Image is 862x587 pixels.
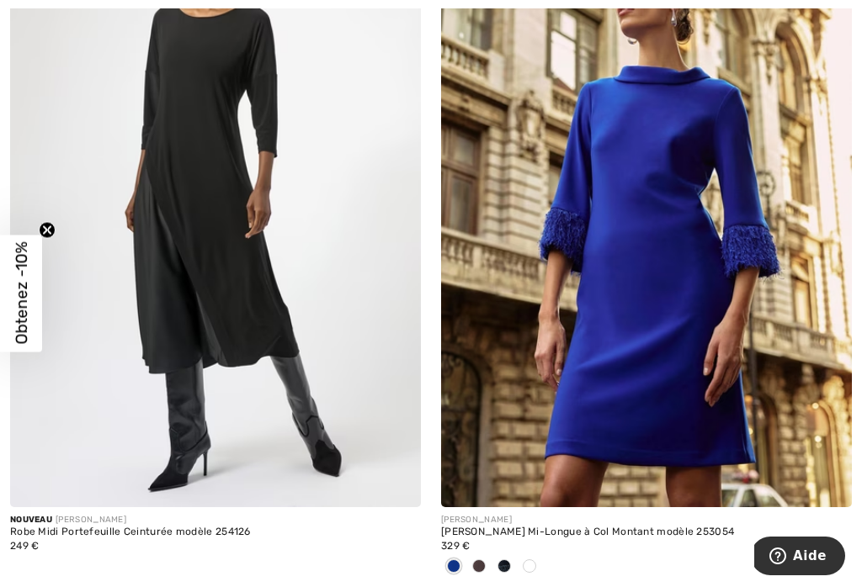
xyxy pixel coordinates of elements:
div: Robe Midi Portefeuille Ceinturée modèle 254126 [10,526,421,538]
div: Mocha [466,553,492,581]
div: Midnight Blue [492,553,517,581]
div: Royal Sapphire 163 [441,553,466,581]
div: [PERSON_NAME] [441,514,852,526]
span: 249 € [10,540,40,552]
div: [PERSON_NAME] Mi-Longue à Col Montant modèle 253054 [441,526,852,538]
iframe: Ouvre un widget dans lequel vous pouvez trouver plus d’informations [754,537,845,579]
span: Nouveau [10,515,52,525]
span: Obtenez -10% [12,242,31,345]
button: Close teaser [39,222,56,239]
div: Cosmos [517,553,542,581]
span: 329 € [441,540,471,552]
div: [PERSON_NAME] [10,514,421,526]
